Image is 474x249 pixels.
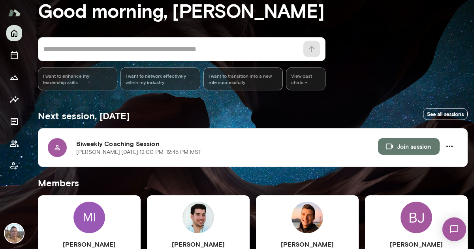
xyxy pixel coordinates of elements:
h5: Next session, [DATE] [38,109,130,122]
button: Documents [6,114,22,129]
img: Michael Hoeschele [73,202,105,233]
h6: [PERSON_NAME] [365,240,468,249]
button: Growth Plan [6,69,22,85]
span: View past chats -> [286,67,325,90]
span: I want to transition into a new role successfully [209,73,278,85]
h6: [PERSON_NAME] [147,240,250,249]
img: Mento [8,5,21,20]
button: Home [6,25,22,41]
div: I want to network effectively within my industry [120,67,200,90]
button: Members [6,136,22,152]
p: [PERSON_NAME] · [DATE] · 12:00 PM-12:45 PM MST [76,148,201,156]
img: Adam Griffin [5,224,24,243]
span: I want to enhance my leadership skills [43,73,112,85]
button: Join session [378,138,440,155]
h6: Biweekly Coaching Session [76,139,378,148]
img: Jonas Gebhardt [292,202,323,233]
h6: [PERSON_NAME] [38,240,141,249]
button: Sessions [6,47,22,63]
span: I want to network effectively within my industry [126,73,195,85]
h6: [PERSON_NAME] [256,240,359,249]
div: BJ [401,202,432,233]
button: Insights [6,92,22,107]
a: See all sessions [423,108,468,120]
button: Client app [6,158,22,174]
img: Alex Litoff [182,202,214,233]
div: I want to enhance my leadership skills [38,67,117,90]
h5: Members [38,176,468,189]
div: I want to transition into a new role successfully [203,67,283,90]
